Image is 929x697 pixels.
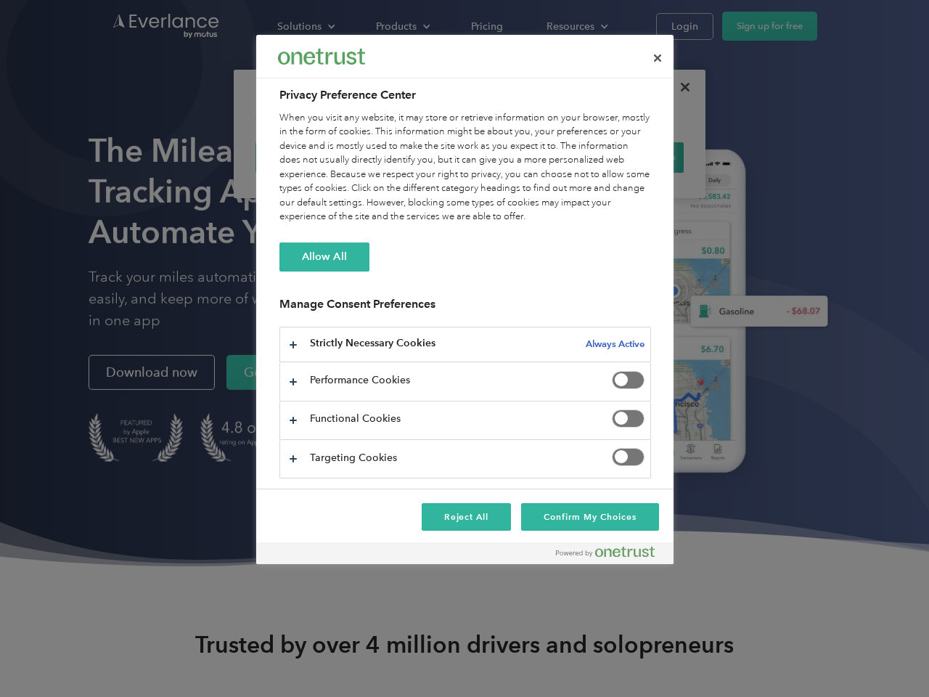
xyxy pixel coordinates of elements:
[279,86,651,104] h2: Privacy Preference Center
[422,503,512,531] button: Reject All
[256,35,674,564] div: Privacy Preference Center
[278,42,365,71] div: Everlance
[556,546,655,558] img: Powered by OneTrust Opens in a new Tab
[278,49,365,64] img: Everlance
[521,503,658,531] button: Confirm My Choices
[279,242,369,272] button: Allow All
[279,111,651,224] div: When you visit any website, it may store or retrieve information on your browser, mostly in the f...
[256,35,674,564] div: Preference center
[279,297,651,319] h3: Manage Consent Preferences
[642,42,674,74] button: Close
[556,546,666,564] a: Powered by OneTrust Opens in a new Tab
